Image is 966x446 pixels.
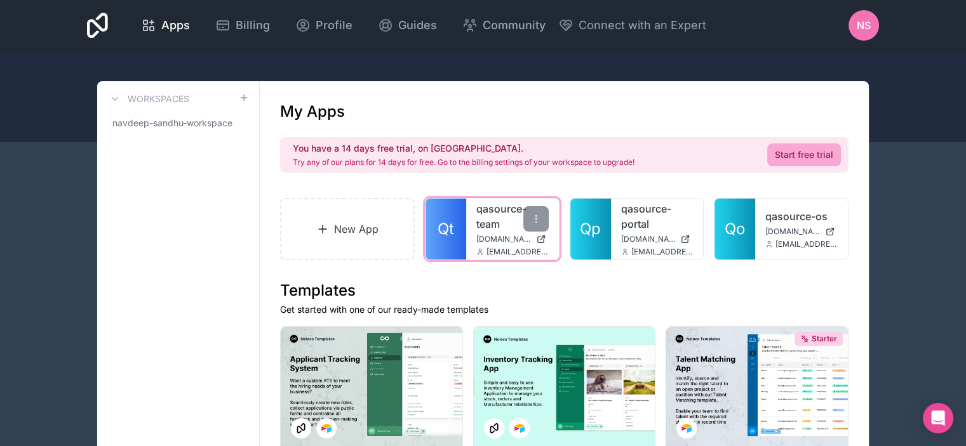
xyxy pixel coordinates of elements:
[714,199,755,259] a: Qo
[285,11,363,39] a: Profile
[438,219,454,239] span: Qt
[570,199,611,259] a: Qp
[236,16,270,34] span: Billing
[280,102,345,122] h1: My Apps
[426,199,466,259] a: Qt
[681,423,692,433] img: Airtable Logo
[280,198,415,260] a: New App
[293,157,634,167] p: Try any of our plans for 14 days for free. Go to the billing settings of your workspace to upgrade!
[280,280,849,301] h1: Templates
[131,11,200,39] a: Apps
[483,16,546,34] span: Community
[923,403,953,433] div: Open Intercom Messenger
[812,334,837,344] span: Starter
[765,209,838,224] a: qasource-os
[476,234,549,244] a: [DOMAIN_NAME]
[107,112,249,134] a: navdeep-sandhu-workspace
[161,16,190,34] span: Apps
[621,234,694,244] a: [DOMAIN_NAME]
[128,93,189,105] h3: Workspaces
[558,16,706,34] button: Connect with an Expert
[767,143,841,166] a: Start free trial
[398,16,437,34] span: Guides
[514,423,525,433] img: Airtable Logo
[725,219,745,239] span: Qo
[293,142,634,155] h2: You have a 14 days free trial, on [GEOGRAPHIC_DATA].
[452,11,556,39] a: Community
[765,226,838,237] a: [DOMAIN_NAME]
[205,11,280,39] a: Billing
[580,219,601,239] span: Qp
[476,201,549,232] a: qasource-team
[112,117,232,129] span: navdeep-sandhu-workspace
[621,201,694,232] a: qasource-portal
[321,423,332,433] img: Airtable Logo
[621,234,676,244] span: [DOMAIN_NAME]
[486,247,549,257] span: [EMAIL_ADDRESS][DOMAIN_NAME]
[280,303,849,316] p: Get started with one of our ready-made templates
[107,91,189,107] a: Workspaces
[631,247,694,257] span: [EMAIL_ADDRESS][DOMAIN_NAME]
[579,16,706,34] span: Connect with an Expert
[368,11,447,39] a: Guides
[857,18,871,33] span: nS
[476,234,531,244] span: [DOMAIN_NAME]
[765,226,820,237] span: [DOMAIN_NAME]
[316,16,352,34] span: Profile
[775,239,838,249] span: [EMAIL_ADDRESS][DOMAIN_NAME]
